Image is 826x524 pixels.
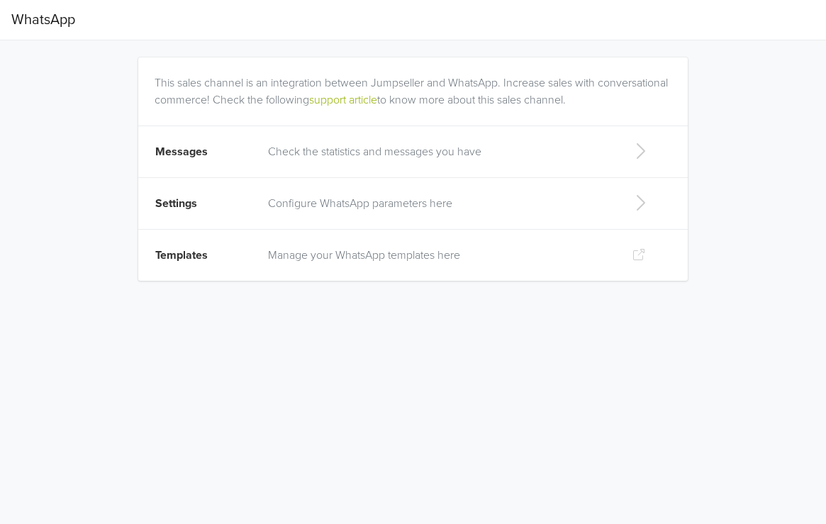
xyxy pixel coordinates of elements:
span: Templates [155,248,208,262]
span: Messages [155,145,208,159]
span: WhatsApp [11,6,75,34]
span: Settings [155,196,197,211]
a: support article [309,93,377,107]
a: to know more about this sales channel. [377,93,566,107]
p: Manage your WhatsApp templates here [268,247,609,264]
p: Configure WhatsApp parameters here [268,195,609,212]
p: Check the statistics and messages you have [268,143,609,160]
div: This sales channel is an integration between Jumpseller and WhatsApp. Increase sales with convers... [155,57,677,108]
